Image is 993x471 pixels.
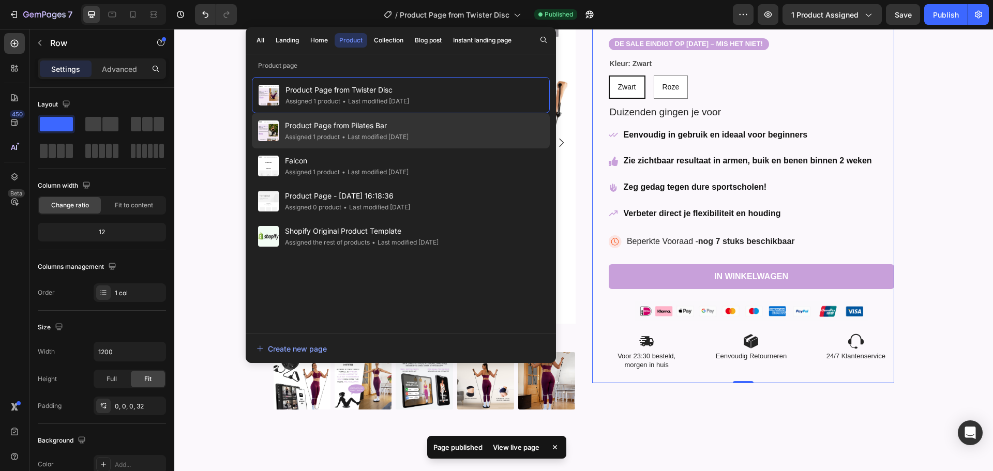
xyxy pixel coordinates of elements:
[895,10,912,19] span: Save
[144,374,152,384] span: Fit
[342,97,346,105] span: •
[256,338,546,359] button: Create new page
[51,201,89,210] span: Change ratio
[434,206,447,219] img: gempages_432750572815254551-9109ee11-533c-4760-bb2e-6556401de1bc.svg
[342,168,345,176] span: •
[246,60,556,71] p: Product page
[783,4,882,25] button: 1 product assigned
[285,225,439,237] span: Shopify Original Product Template
[115,288,163,298] div: 1 col
[38,288,55,297] div: Order
[115,201,153,210] span: Fit to content
[449,101,634,110] strong: Eenvoudig in gebruik en ideaal voor beginners
[374,36,403,45] div: Collection
[339,36,363,45] div: Product
[271,33,304,48] button: Landing
[257,343,327,354] div: Create new page
[449,127,698,136] strong: Zie zichtbaar resultaat in armen, buik en benen binnen 2 weken
[449,154,592,162] strong: Zeg gedag tegen dure sportscholen!
[174,29,993,471] iframe: Design area
[524,208,621,217] strong: nog 7 stuks beschikbaar
[540,242,614,253] div: IN WINKELWAGEN
[400,9,509,20] span: Product Page from Twister Disc
[441,11,589,19] strong: De sale eindigt op [DATE] – mis het niet!
[540,323,614,332] p: Eenvoudig Retourneren
[344,323,401,380] img: Twister Disc Lifestyle #kleur_zwart
[410,33,446,48] button: Blog post
[285,237,370,248] div: Assigned the rest of products
[276,36,299,45] div: Landing
[160,323,217,380] img: Twister Disc 5 #kleur_zwart
[102,64,137,74] p: Advanced
[38,401,62,411] div: Padding
[488,54,505,62] span: Roze
[381,108,393,120] button: Carousel Next Arrow
[335,33,367,48] button: Product
[448,33,516,48] button: Instant landing page
[644,323,718,332] p: 24/7 Klantenservice
[341,202,410,212] div: Last modified [DATE]
[115,402,163,411] div: 0, 0, 0, 32
[435,77,719,90] p: Duizenden gingen je voor
[342,133,345,141] span: •
[283,323,340,380] img: Twister Disc 1 #kleur_zwart
[257,36,264,45] div: All
[50,37,138,49] p: Row
[886,4,920,25] button: Save
[415,36,442,45] div: Blog post
[195,4,237,25] div: Undo/Redo
[285,96,340,107] div: Assigned 1 product
[461,272,694,292] img: Alt Image
[38,179,93,193] div: Column width
[310,36,328,45] div: Home
[285,167,340,177] div: Assigned 1 product
[924,4,968,25] button: Publish
[38,434,88,448] div: Background
[340,132,409,142] div: Last modified [DATE]
[343,203,347,211] span: •
[285,132,340,142] div: Assigned 1 product
[395,9,398,20] span: /
[444,54,462,62] span: Zwart
[791,9,859,20] span: 1 product assigned
[285,202,341,212] div: Assigned 0 product
[369,33,408,48] button: Collection
[434,27,479,42] legend: Kleur: Zwart
[285,119,409,132] span: Product Page from Pilates Bar
[68,8,72,21] p: 7
[115,460,163,469] div: Add...
[340,167,409,177] div: Last modified [DATE]
[487,440,546,454] div: View live page
[285,84,409,96] span: Product Page from Twister Disc
[38,260,118,274] div: Columns management
[38,374,57,384] div: Height
[933,9,959,20] div: Publish
[434,235,720,260] button: IN WINKELWAGEN
[372,238,375,246] span: •
[40,225,164,239] div: 12
[99,323,156,380] img: Twister Disc #kleur_zwart
[285,155,409,167] span: Falcon
[435,323,509,341] p: Voor 23:30 besteld, morgen in huis
[51,64,80,74] p: Settings
[4,4,77,25] button: 7
[10,110,25,118] div: 450
[252,33,269,48] button: All
[370,237,439,248] div: Last modified [DATE]
[38,347,55,356] div: Width
[221,323,278,380] img: Twister Disc app #kleur_zwart
[340,96,409,107] div: Last modified [DATE]
[453,207,622,218] p: Beperkte Vooraad -
[434,9,595,21] div: Rich Text Editor. Editing area: main
[38,98,72,112] div: Layout
[107,374,117,384] span: Full
[38,321,65,335] div: Size
[449,180,607,189] strong: Verbeter direct je flexibiliteit en houding
[285,190,410,202] span: Product Page - [DATE] 16:18:36
[38,460,54,469] div: Color
[545,10,573,19] span: Published
[8,189,25,197] div: Beta
[433,442,483,452] p: Page published
[94,342,165,361] input: Auto
[958,420,983,445] div: Open Intercom Messenger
